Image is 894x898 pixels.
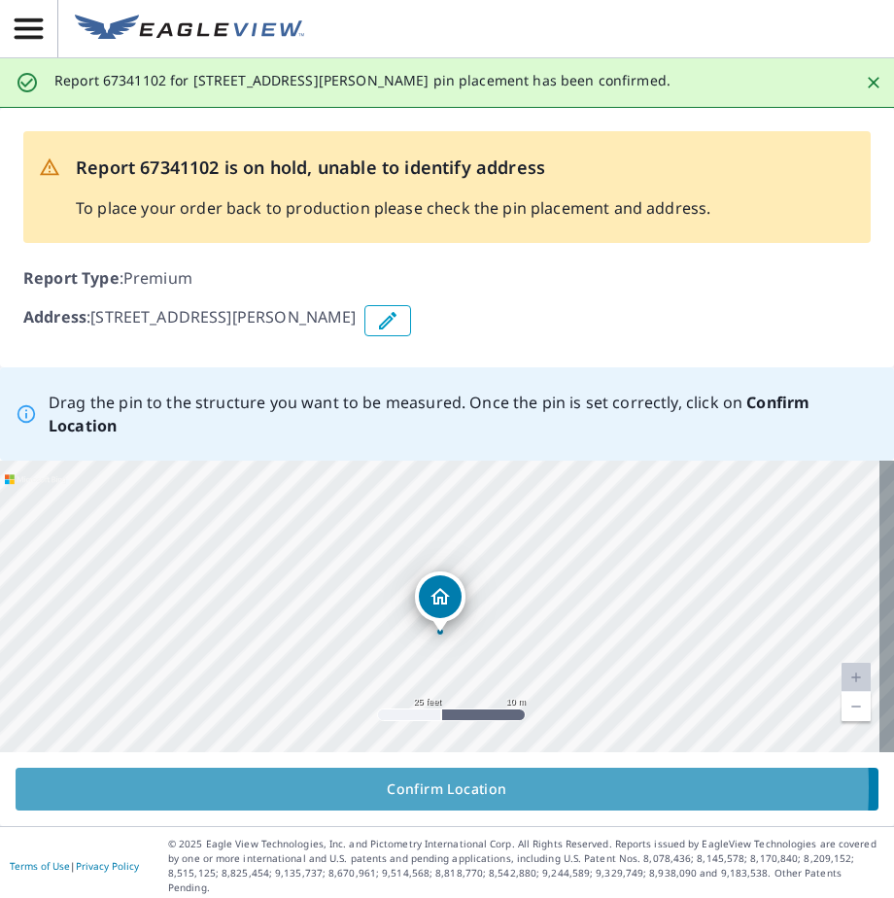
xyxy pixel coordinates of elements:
[76,859,139,873] a: Privacy Policy
[76,155,710,181] p: Report 67341102 is on hold, unable to identify address
[23,306,86,328] b: Address
[842,692,871,721] a: Current Level 20, Zoom Out
[415,571,465,632] div: Dropped pin, building 1, Residential property, 41 Wendell Ln Staunton, VA 24401
[10,860,139,872] p: |
[23,267,120,289] b: Report Type
[23,305,357,336] p: : [STREET_ADDRESS][PERSON_NAME]
[10,859,70,873] a: Terms of Use
[168,837,884,895] p: © 2025 Eagle View Technologies, Inc. and Pictometry International Corp. All Rights Reserved. Repo...
[31,777,863,802] span: Confirm Location
[76,196,710,220] p: To place your order back to production please check the pin placement and address.
[842,663,871,692] a: Current Level 20, Zoom In Disabled
[23,266,871,290] p: : Premium
[16,768,878,811] button: Confirm Location
[75,15,304,44] img: EV Logo
[861,70,886,95] button: Close
[49,391,878,437] p: Drag the pin to the structure you want to be measured. Once the pin is set correctly, click on
[54,72,670,89] p: Report 67341102 for [STREET_ADDRESS][PERSON_NAME] pin placement has been confirmed.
